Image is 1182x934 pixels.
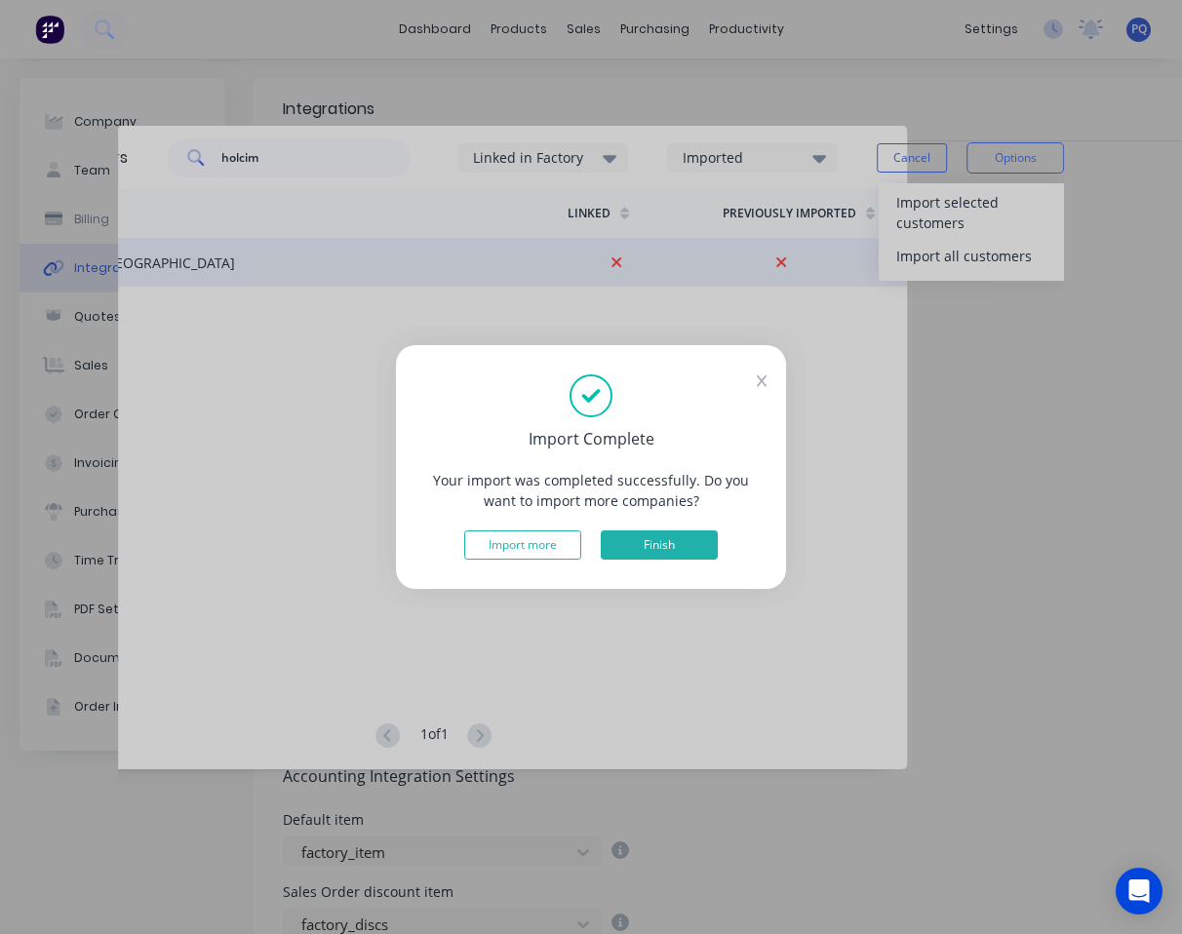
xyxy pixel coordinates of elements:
div: Import Complete [425,427,757,450]
div: Your import was completed successfully. Do you want to import more companies? [425,470,757,511]
button: Import more [464,530,581,560]
div: Open Intercom Messenger [1116,868,1162,915]
button: Finish [601,530,718,560]
img: Factory [35,15,64,44]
